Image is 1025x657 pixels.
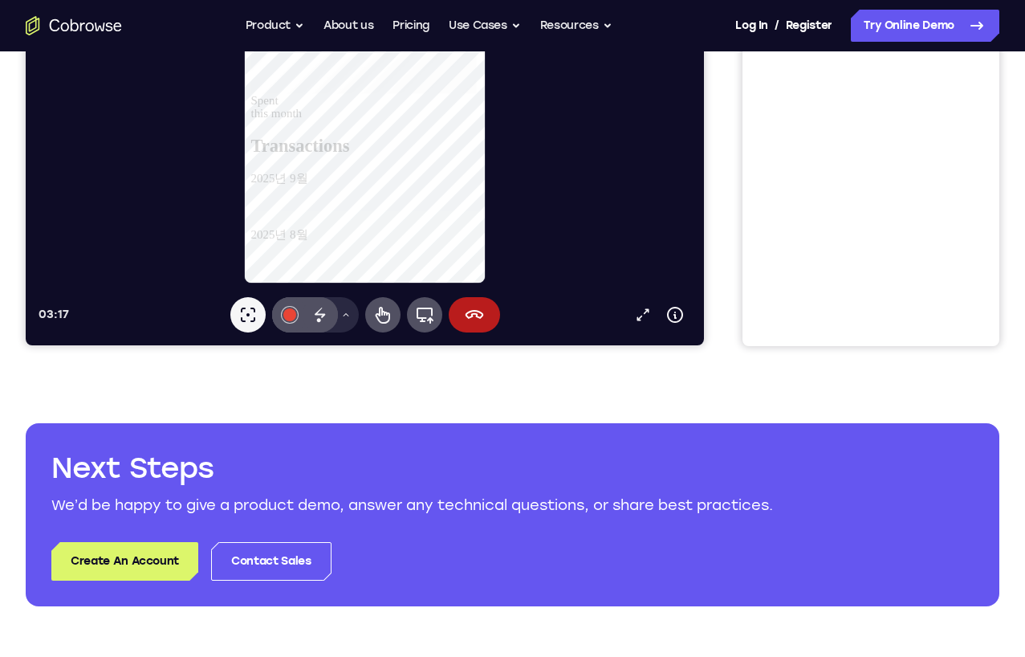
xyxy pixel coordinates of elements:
[323,10,373,42] a: About us
[851,10,999,42] a: Try Online Demo
[211,542,331,581] a: Contact Sales
[393,10,429,42] a: Pricing
[51,449,974,488] h2: Next Steps
[51,542,198,581] a: Create An Account
[540,10,612,42] button: Resources
[246,10,305,42] button: Product
[51,494,974,516] p: We’d be happy to give a product demo, answer any technical questions, or share best practices.
[775,16,779,35] span: /
[26,16,122,35] a: Go to the home page
[786,10,832,42] a: Register
[449,10,521,42] button: Use Cases
[735,10,767,42] a: Log In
